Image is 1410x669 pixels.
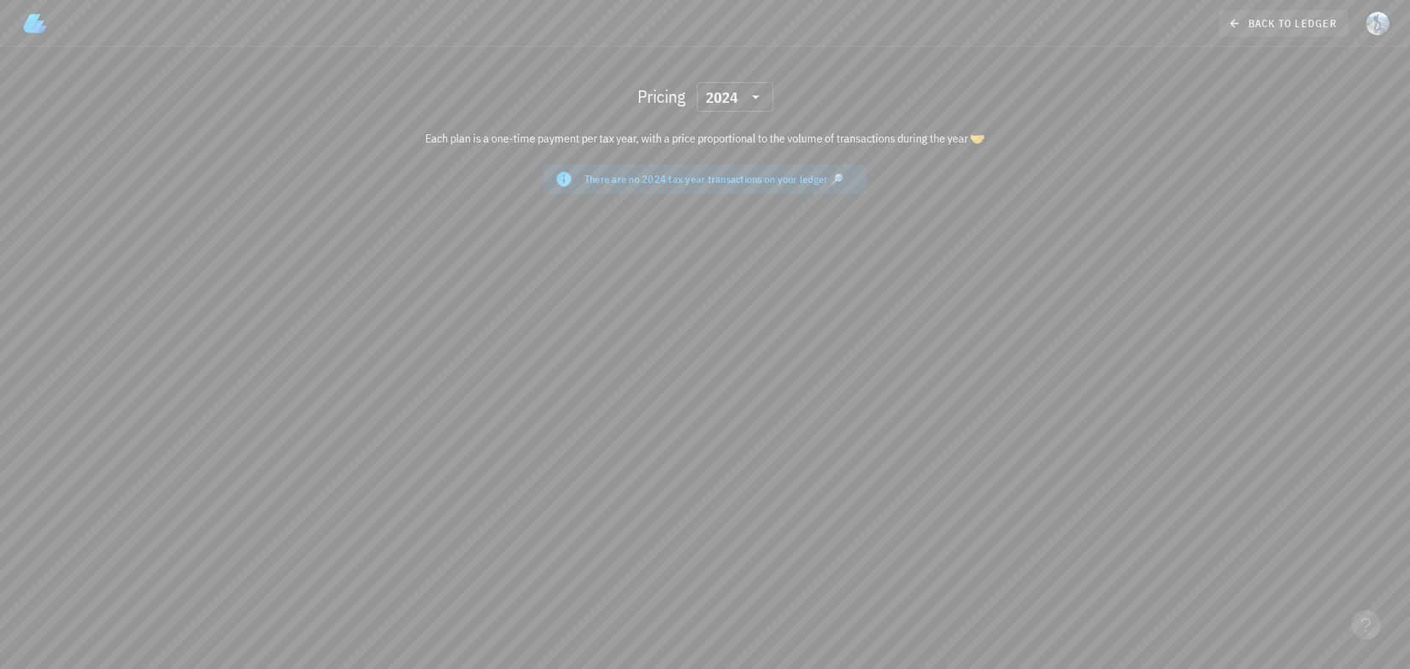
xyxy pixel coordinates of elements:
h2: Pricing [637,84,685,108]
div: There are no 2024 tax year transactions on your ledger 🔎 [585,172,855,187]
img: LedgiFi [23,12,47,35]
div: 2024 [706,90,739,105]
div: avatar [1366,12,1389,35]
div: 2024 [697,82,773,112]
span: back to ledger [1231,17,1337,30]
div: Each plan is a one-time payment per tax year, with a price proportional to the volume of transact... [270,120,1140,156]
a: back to ledger [1219,10,1348,37]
